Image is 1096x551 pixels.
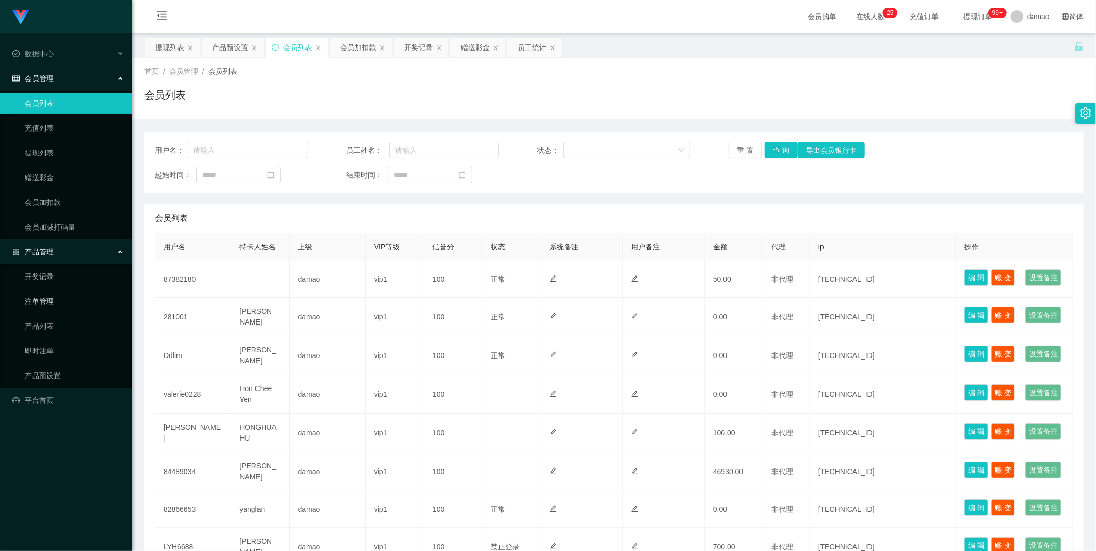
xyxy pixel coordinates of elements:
[550,313,557,320] i: 图标: edit
[366,491,424,528] td: vip1
[631,242,660,251] span: 用户备注
[550,429,557,436] i: 图标: edit
[705,452,763,491] td: 46930.00
[231,375,289,414] td: Hon Chee Yen
[389,142,499,158] input: 请输入
[818,242,824,251] span: ip
[810,298,956,336] td: [TECHNICAL_ID]
[491,242,505,251] span: 状态
[340,38,376,57] div: 会员加扣款
[25,316,124,336] a: 产品列表
[424,452,482,491] td: 100
[491,505,505,513] span: 正常
[424,375,482,414] td: 100
[231,298,289,336] td: [PERSON_NAME]
[771,505,793,513] span: 非代理
[1025,346,1061,362] button: 设置备注
[366,261,424,298] td: vip1
[25,365,124,386] a: 产品预设置
[155,298,231,336] td: 281001
[12,10,29,25] img: logo.9652507e.png
[366,452,424,491] td: vip1
[187,45,194,51] i: 图标: close
[239,242,276,251] span: 持卡人姓名
[424,336,482,375] td: 100
[705,491,763,528] td: 0.00
[964,269,988,286] button: 编 辑
[550,275,557,282] i: 图标: edit
[25,266,124,287] a: 开奖记录
[771,429,793,437] span: 非代理
[283,38,312,57] div: 会员列表
[374,242,400,251] span: VIP等级
[231,491,289,528] td: yanglan
[890,8,894,18] p: 5
[988,8,1007,18] sup: 943
[538,145,563,156] span: 状态：
[964,242,979,251] span: 操作
[144,67,159,75] span: 首页
[272,44,279,51] i: 图标: sync
[810,375,956,414] td: [TECHNICAL_ID]
[231,414,289,452] td: HONGHUAHU
[991,384,1015,401] button: 账 变
[964,384,988,401] button: 编 辑
[964,307,988,323] button: 编 辑
[144,1,180,34] i: 图标: menu-fold
[25,167,124,188] a: 赠送彩金
[459,171,466,179] i: 图标: calendar
[1074,42,1084,51] i: 图标: unlock
[991,423,1015,440] button: 账 变
[212,38,248,57] div: 产品预设置
[631,505,638,512] i: 图标: edit
[771,543,793,551] span: 非代理
[771,390,793,398] span: 非代理
[155,491,231,528] td: 82866653
[290,452,366,491] td: damao
[705,414,763,452] td: 100.00
[424,414,482,452] td: 100
[290,414,366,452] td: damao
[155,38,184,57] div: 提现列表
[267,171,275,179] i: 图标: calendar
[208,67,237,75] span: 会员列表
[1025,499,1061,516] button: 设置备注
[705,375,763,414] td: 0.00
[550,467,557,475] i: 图标: edit
[631,467,638,475] i: 图标: edit
[155,375,231,414] td: valerie0228
[771,351,793,360] span: 非代理
[366,336,424,375] td: vip1
[1025,423,1061,440] button: 设置备注
[346,170,388,181] span: 结束时间：
[810,452,956,491] td: [TECHNICAL_ID]
[705,261,763,298] td: 50.00
[187,142,308,158] input: 请输入
[491,275,505,283] span: 正常
[550,242,578,251] span: 系统备注
[851,13,890,20] span: 在线人数
[25,341,124,361] a: 即时注单
[887,8,891,18] p: 2
[366,375,424,414] td: vip1
[12,390,124,411] a: 图标: dashboard平台首页
[1025,307,1061,323] button: 设置备注
[290,375,366,414] td: damao
[964,423,988,440] button: 编 辑
[771,275,793,283] span: 非代理
[163,67,165,75] span: /
[765,142,798,158] button: 查 询
[366,414,424,452] td: vip1
[705,298,763,336] td: 0.00
[491,313,505,321] span: 正常
[991,307,1015,323] button: 账 变
[155,452,231,491] td: 84489034
[1062,13,1069,20] i: 图标: global
[404,38,433,57] div: 开奖记录
[491,351,505,360] span: 正常
[713,242,728,251] span: 金额
[964,346,988,362] button: 编 辑
[964,499,988,516] button: 编 辑
[12,248,20,255] i: 图标: appstore-o
[436,45,442,51] i: 图标: close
